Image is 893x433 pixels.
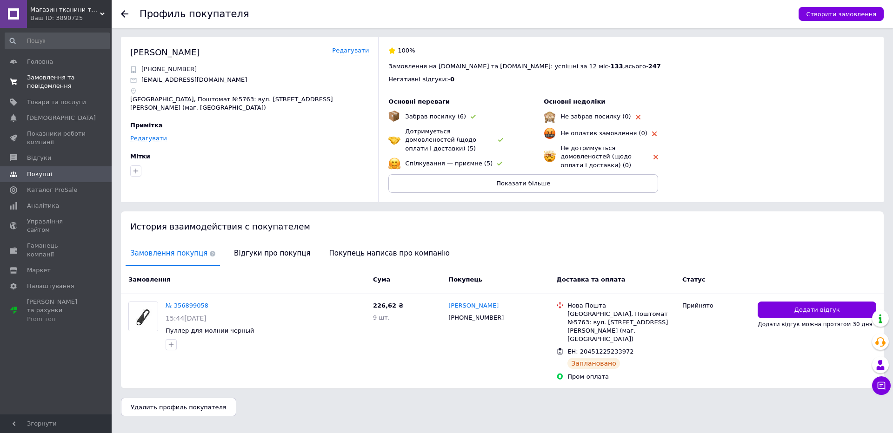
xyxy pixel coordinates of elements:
img: rating-tag-type [471,115,476,119]
span: Мітки [130,153,150,160]
div: Ваш ID: 3890725 [30,14,112,22]
span: Замовлення та повідомлення [27,73,86,90]
span: Показники роботи компанії [27,130,86,146]
button: Створити замовлення [799,7,884,21]
span: 15:44[DATE] [166,315,207,322]
span: Додати відгук [794,306,840,315]
button: Чат з покупцем [872,376,891,395]
img: emoji [388,157,400,170]
img: rating-tag-type [497,162,502,166]
span: Не дотримується домовленостей (щодо оплати і доставки) (0) [560,144,632,168]
span: Не оплатив замовлення (0) [560,130,647,137]
span: Спілкування — приємне (5) [405,160,493,167]
span: Покупці [27,170,52,178]
p: [EMAIL_ADDRESS][DOMAIN_NAME] [141,76,247,84]
span: 226,62 ₴ [373,302,404,309]
span: История взаимодействия с покупателем [130,222,310,231]
span: 133 [610,63,623,70]
a: Редагувати [332,46,369,55]
button: Удалить профиль покупателя [121,398,236,416]
span: Негативні відгуки: - [388,76,450,83]
input: Пошук [5,33,110,49]
span: Покупець написав про компанію [325,242,454,265]
div: Заплановано [567,358,620,369]
span: ЕН: 20451225233972 [567,348,633,355]
span: Магазин тканини та фурнітури "Креатив" [30,6,100,14]
div: Прийнято [682,302,750,310]
div: Нова Пошта [567,302,675,310]
img: rating-tag-type [636,115,640,119]
a: Фото товару [128,302,158,331]
img: emoji [544,127,556,139]
span: [PERSON_NAME] та рахунки [27,298,86,323]
span: Налаштування [27,282,74,290]
span: Удалить профиль покупателя [131,404,227,411]
span: Забрав посилку (6) [405,113,466,120]
span: 100% [398,47,415,54]
a: Пуллер для молнии черный [166,327,254,334]
span: [DEMOGRAPHIC_DATA] [27,114,96,122]
div: Повернутися назад [121,10,128,18]
img: emoji [388,111,400,122]
span: Не забрав посилку (0) [560,113,631,120]
span: Замовлення [128,276,170,283]
a: Редагувати [130,135,167,142]
span: Товари та послуги [27,98,86,106]
span: Статус [682,276,706,283]
div: Prom топ [27,315,86,323]
img: emoji [544,111,556,123]
p: [GEOGRAPHIC_DATA], Поштомат №5763: вул. [STREET_ADDRESS][PERSON_NAME] (маг. [GEOGRAPHIC_DATA]) [130,95,369,112]
span: Покупець [448,276,482,283]
div: Пром-оплата [567,373,675,381]
div: [PERSON_NAME] [130,46,200,58]
a: [PERSON_NAME] [448,302,499,310]
img: rating-tag-type [498,138,503,142]
span: Маркет [27,266,51,275]
img: rating-tag-type [652,131,657,136]
button: Додати відгук [758,302,876,319]
span: Дотримується домовленостей (щодо оплати і доставки) (5) [405,128,476,151]
span: Cума [373,276,390,283]
span: Головна [27,58,53,66]
span: Замовлення на [DOMAIN_NAME] та [DOMAIN_NAME]: успішні за 12 міс - , всього - [388,63,661,70]
span: Примітка [130,122,163,129]
p: [PHONE_NUMBER] [141,65,197,73]
img: emoji [388,134,400,146]
span: Основні недоліки [544,98,605,105]
span: Відгуки [27,154,51,162]
h1: Профиль покупателя [140,8,249,20]
span: Додати відгук можна протягом 30 дня [758,321,872,328]
span: Аналітика [27,202,59,210]
img: rating-tag-type [653,155,658,159]
span: 247 [648,63,661,70]
span: Замовлення покупця [126,242,220,265]
button: Показати більше [388,174,658,193]
span: Основні переваги [388,98,450,105]
a: № 356899058 [166,302,208,309]
div: [PHONE_NUMBER] [446,312,506,324]
div: [GEOGRAPHIC_DATA], Поштомат №5763: вул. [STREET_ADDRESS][PERSON_NAME] (маг. [GEOGRAPHIC_DATA]) [567,310,675,344]
span: Гаманець компанії [27,242,86,258]
span: Каталог ProSale [27,186,77,194]
span: Показати більше [496,180,550,187]
span: Відгуки про покупця [229,242,315,265]
span: 0 [450,76,454,83]
span: Доставка та оплата [556,276,625,283]
img: Фото товару [129,302,158,331]
span: Управління сайтом [27,217,86,234]
img: emoji [544,151,556,163]
span: Створити замовлення [806,11,876,18]
span: 9 шт. [373,314,390,321]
